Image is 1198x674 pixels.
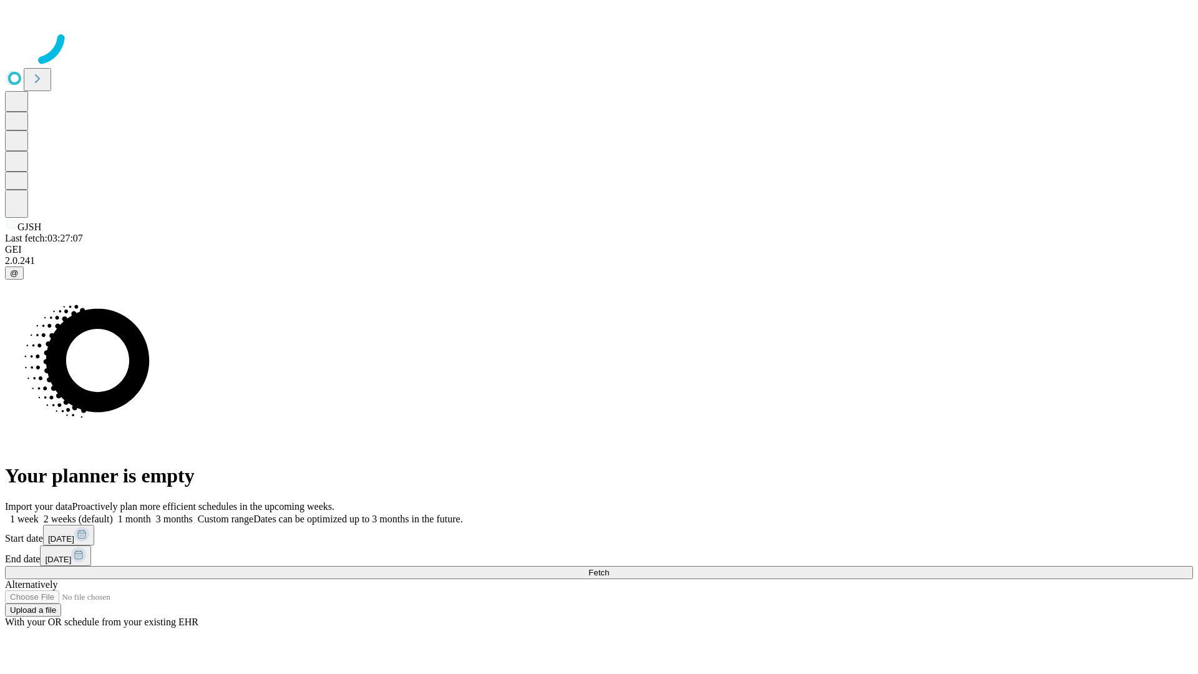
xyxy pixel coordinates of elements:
[588,568,609,577] span: Fetch
[72,501,334,512] span: Proactively plan more efficient schedules in the upcoming weeks.
[5,566,1193,579] button: Fetch
[5,545,1193,566] div: End date
[10,268,19,278] span: @
[5,233,83,243] span: Last fetch: 03:27:07
[10,514,39,524] span: 1 week
[5,603,61,617] button: Upload a file
[253,514,462,524] span: Dates can be optimized up to 3 months in the future.
[44,514,113,524] span: 2 weeks (default)
[5,579,57,590] span: Alternatively
[48,534,74,544] span: [DATE]
[5,464,1193,487] h1: Your planner is empty
[5,501,72,512] span: Import your data
[5,266,24,280] button: @
[156,514,193,524] span: 3 months
[118,514,151,524] span: 1 month
[5,617,198,627] span: With your OR schedule from your existing EHR
[45,555,71,564] span: [DATE]
[5,255,1193,266] div: 2.0.241
[5,525,1193,545] div: Start date
[40,545,91,566] button: [DATE]
[17,222,41,232] span: GJSH
[198,514,253,524] span: Custom range
[5,244,1193,255] div: GEI
[43,525,94,545] button: [DATE]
